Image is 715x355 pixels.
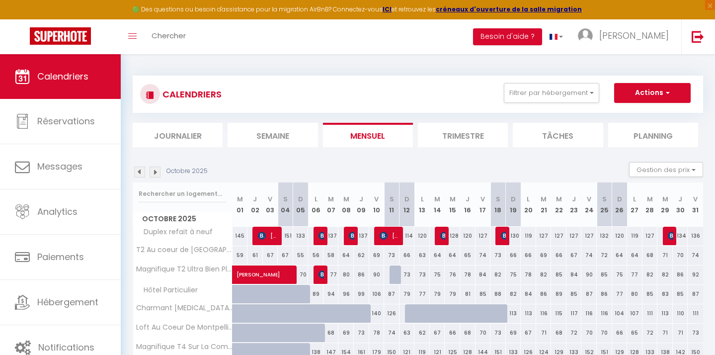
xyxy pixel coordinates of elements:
[521,285,536,303] div: 84
[688,285,703,303] div: 87
[399,266,415,284] div: 73
[460,227,476,245] div: 120
[612,246,628,265] div: 64
[369,324,385,342] div: 78
[369,246,385,265] div: 69
[551,285,566,303] div: 89
[480,194,485,204] abbr: V
[37,296,98,308] span: Hébergement
[566,304,582,323] div: 117
[436,5,582,13] a: créneaux d'ouverture de la salle migration
[642,266,658,284] div: 82
[278,246,293,265] div: 67
[460,285,476,303] div: 81
[536,285,552,303] div: 86
[521,324,536,342] div: 67
[570,19,681,54] a: ... [PERSON_NAME]
[338,285,354,303] div: 96
[418,123,508,147] li: Trimestre
[354,182,369,227] th: 09
[476,182,491,227] th: 17
[536,246,552,265] div: 69
[293,246,309,265] div: 55
[338,266,354,284] div: 80
[536,324,552,342] div: 71
[673,324,688,342] div: 71
[354,227,369,245] div: 137
[551,227,566,245] div: 127
[343,194,349,204] abbr: M
[328,194,334,204] abbr: M
[466,194,470,204] abbr: J
[233,246,248,265] div: 59
[642,304,658,323] div: 111
[506,304,521,323] div: 113
[490,182,506,227] th: 18
[38,341,94,354] span: Notifications
[359,194,363,204] abbr: J
[253,194,257,204] abbr: J
[384,246,399,265] div: 73
[521,304,536,323] div: 113
[278,227,293,245] div: 151
[581,246,597,265] div: 74
[349,226,354,245] span: [PERSON_NAME]
[430,266,445,284] div: 75
[551,324,566,342] div: 68
[521,182,536,227] th: 20
[602,194,607,204] abbr: S
[135,343,234,351] span: Magnifique T4 Sur La Comédie
[657,182,673,227] th: 29
[506,266,521,284] div: 75
[511,194,516,204] abbr: D
[501,226,506,245] span: [PERSON_NAME]
[678,194,682,204] abbr: J
[629,162,703,177] button: Gestion des prix
[521,227,536,245] div: 119
[318,265,323,284] span: [PERSON_NAME]
[318,226,323,245] span: [PERSON_NAME]
[506,246,521,265] div: 66
[657,285,673,303] div: 83
[354,246,369,265] div: 62
[37,205,78,218] span: Analytics
[323,182,339,227] th: 07
[308,285,323,303] div: 89
[688,266,703,284] div: 92
[440,226,445,245] span: [PERSON_NAME]
[37,115,95,127] span: Réservations
[374,194,379,204] abbr: V
[430,246,445,265] div: 64
[657,246,673,265] div: 71
[688,304,703,323] div: 111
[414,182,430,227] th: 13
[693,194,698,204] abbr: V
[476,227,491,245] div: 127
[536,182,552,227] th: 21
[541,194,547,204] abbr: M
[490,324,506,342] div: 73
[551,266,566,284] div: 85
[513,123,603,147] li: Tâches
[476,246,491,265] div: 74
[380,226,400,245] span: [PERSON_NAME]
[581,227,597,245] div: 127
[673,285,688,303] div: 85
[599,29,669,42] span: [PERSON_NAME]
[450,194,456,204] abbr: M
[556,194,562,204] abbr: M
[581,182,597,227] th: 24
[414,285,430,303] div: 77
[283,194,288,204] abbr: S
[384,324,399,342] div: 74
[247,246,263,265] div: 61
[673,304,688,323] div: 110
[673,246,688,265] div: 70
[135,324,234,331] span: Loft Au Coeur De Montpellier
[445,182,460,227] th: 15
[445,227,460,245] div: 128
[566,227,582,245] div: 127
[354,285,369,303] div: 99
[692,30,704,43] img: logout
[551,246,566,265] div: 66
